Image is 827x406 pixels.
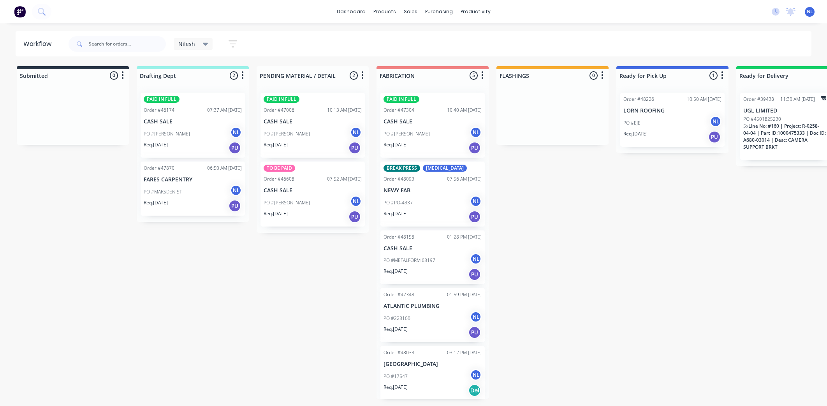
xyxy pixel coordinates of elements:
p: Req. [DATE] [384,384,408,391]
div: PU [229,142,241,154]
div: PU [348,211,361,223]
div: 07:52 AM [DATE] [327,176,362,183]
div: NL [350,195,362,207]
p: Req. [DATE] [144,141,168,148]
div: NL [470,311,482,323]
div: 10:40 AM [DATE] [447,107,482,114]
p: Req. [DATE] [384,326,408,333]
p: Req. [DATE] [384,210,408,217]
p: PO #[PERSON_NAME] [264,130,310,137]
div: NL [470,253,482,265]
div: sales [400,6,421,18]
div: NL [230,185,242,196]
div: PU [468,268,481,281]
div: Workflow [23,39,55,49]
div: TO BE PAID [264,165,295,172]
p: PO #[PERSON_NAME] [384,130,430,137]
p: Req. [DATE] [384,141,408,148]
div: [MEDICAL_DATA] [423,165,467,172]
div: Order #4803303:12 PM [DATE][GEOGRAPHIC_DATA]PO #17547NLReq.[DATE]Del [380,346,485,400]
div: 07:56 AM [DATE] [447,176,482,183]
p: PO #EJE [623,120,640,127]
div: purchasing [421,6,457,18]
div: BREAK PRESS [384,165,420,172]
p: CASH SALE [264,118,362,125]
div: PAID IN FULLOrder #4730410:40 AM [DATE]CASH SALEPO #[PERSON_NAME]NLReq.[DATE]PU [380,93,485,158]
p: PO #MARSDEN ST [144,188,182,195]
div: Order #4815801:28 PM [DATE]CASH SALEPO #METALFORM 63197NLReq.[DATE]PU [380,230,485,285]
p: FARES CARPENTRY [144,176,242,183]
div: products [370,6,400,18]
p: PO #METALFORM 63197 [384,257,435,264]
p: ATLANTIC PLUMBING [384,303,482,309]
a: dashboard [333,6,370,18]
p: PO #4501825230 [743,116,781,123]
div: NL [230,127,242,138]
div: NL [470,195,482,207]
div: 01:59 PM [DATE] [447,291,482,298]
div: Order #48226 [623,96,654,103]
div: PU [708,131,721,143]
div: 01:28 PM [DATE] [447,234,482,241]
p: CASH SALE [264,187,362,194]
div: Order #4787006:50 AM [DATE]FARES CARPENTRYPO #MARSDEN STNLReq.[DATE]PU [141,162,245,216]
p: PO #PO-4337 [384,199,413,206]
div: Order #47870 [144,165,174,172]
div: Order #48093 [384,176,414,183]
div: Del [468,384,481,397]
span: 5 x [743,123,748,129]
p: CASH SALE [144,118,242,125]
div: PAID IN FULLOrder #4700610:13 AM [DATE]CASH SALEPO #[PERSON_NAME]NLReq.[DATE]PU [260,93,365,158]
p: [GEOGRAPHIC_DATA] [384,361,482,367]
p: Req. [DATE] [264,210,288,217]
div: Order #47006 [264,107,294,114]
p: NEWY FAB [384,187,482,194]
p: Req. [DATE] [144,199,168,206]
p: CASH SALE [384,245,482,252]
input: Search for orders... [89,36,166,52]
div: Order #4734801:59 PM [DATE]ATLANTIC PLUMBINGPO #223100NLReq.[DATE]PU [380,288,485,342]
p: PO #[PERSON_NAME] [144,130,190,137]
div: BREAK PRESS[MEDICAL_DATA]Order #4809307:56 AM [DATE]NEWY FABPO #PO-4337NLReq.[DATE]PU [380,162,485,227]
div: 06:50 AM [DATE] [207,165,242,172]
p: UGL LIMITED [743,107,826,114]
p: PO #223100 [384,315,410,322]
div: Order #46608 [264,176,294,183]
div: PU [468,142,481,154]
div: NL [470,127,482,138]
div: PAID IN FULL [144,96,179,103]
div: Order #48033 [384,349,414,356]
div: 10:50 AM [DATE] [687,96,721,103]
p: LORN ROOFING [623,107,721,114]
p: PO #17547 [384,373,408,380]
div: NL [710,116,721,127]
div: 03:12 PM [DATE] [447,349,482,356]
p: Req. [DATE] [623,130,648,137]
div: 07:37 AM [DATE] [207,107,242,114]
div: Order #4822610:50 AM [DATE]LORN ROOFINGPO #EJENLReq.[DATE]PU [620,93,725,147]
div: productivity [457,6,494,18]
p: CASH SALE [384,118,482,125]
p: Req. [DATE] [264,141,288,148]
span: NL [807,8,813,15]
div: NL [350,127,362,138]
div: PU [229,200,241,212]
div: PAID IN FULLOrder #4617407:37 AM [DATE]CASH SALEPO #[PERSON_NAME]NLReq.[DATE]PU [141,93,245,158]
div: PAID IN FULL [384,96,419,103]
div: Order #47348 [384,291,414,298]
p: Req. [DATE] [384,268,408,275]
div: PAID IN FULL [264,96,299,103]
div: Order #39438 [743,96,774,103]
p: PO #[PERSON_NAME] [264,199,310,206]
div: 10:13 AM [DATE] [327,107,362,114]
span: Line No: #160 | Project: R-0258-04-04 | Part ID:1000475333 | Doc ID: A680-03014 | Desc: CAMERA SU... [743,123,826,150]
img: Factory [14,6,26,18]
div: Order #47304 [384,107,414,114]
div: 11:30 AM [DATE] [780,96,815,103]
div: PU [468,326,481,339]
div: PU [468,211,481,223]
div: TO BE PAIDOrder #4660807:52 AM [DATE]CASH SALEPO #[PERSON_NAME]NLReq.[DATE]PU [260,162,365,227]
div: Order #46174 [144,107,174,114]
span: Nilesh [178,40,195,48]
div: PU [348,142,361,154]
